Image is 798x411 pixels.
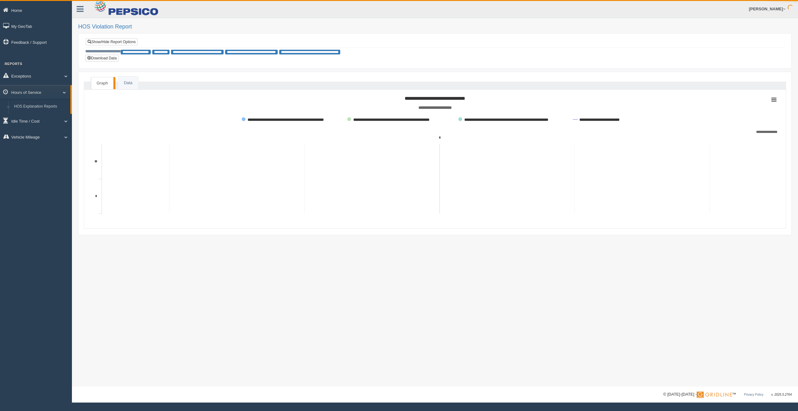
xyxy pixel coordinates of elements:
div: © [DATE]-[DATE] - ™ [663,391,792,398]
a: Show/Hide Report Options [86,38,138,45]
button: Download Data [85,55,119,62]
a: HOS Violation Audit Reports [11,112,70,123]
h2: HOS Violation Report [78,24,792,30]
span: v. 2025.5.2764 [771,393,792,396]
a: HOS Explanation Reports [11,101,70,112]
a: Privacy Policy [744,393,763,396]
a: Graph [91,77,114,89]
img: Gridline [697,392,732,398]
a: Data [118,77,138,89]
